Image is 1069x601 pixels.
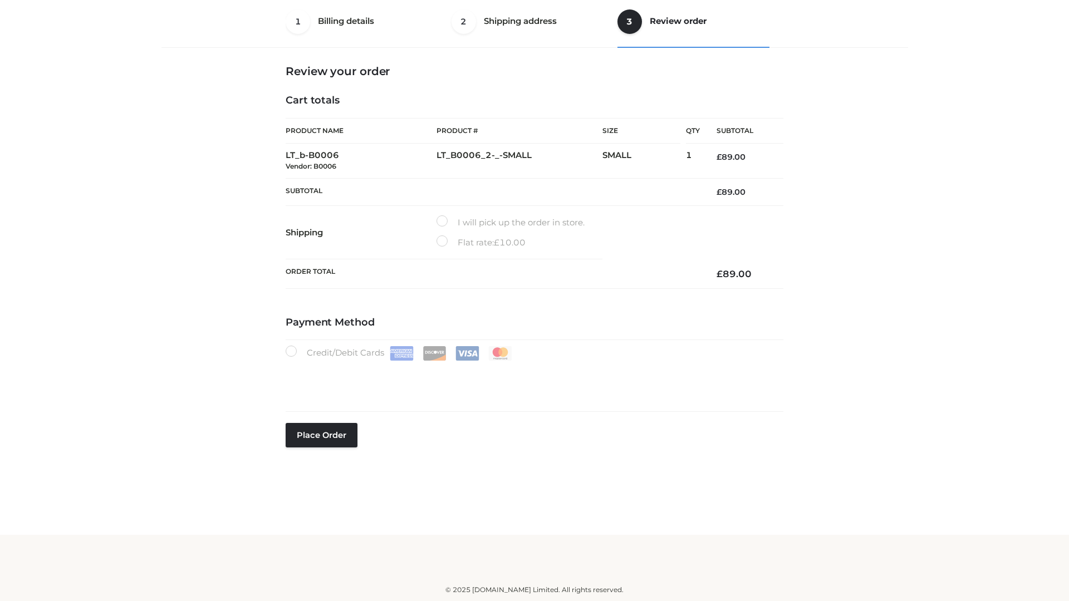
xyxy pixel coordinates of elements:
td: LT_b-B0006 [286,144,437,179]
button: Place order [286,423,357,447]
th: Size [602,119,680,144]
td: LT_B0006_2-_-SMALL [437,144,602,179]
label: I will pick up the order in store. [437,215,585,230]
h3: Review your order [286,65,783,78]
th: Subtotal [286,178,700,205]
bdi: 89.00 [717,187,746,197]
img: Mastercard [488,346,512,361]
small: Vendor: B0006 [286,162,336,170]
label: Credit/Debit Cards [286,346,513,361]
th: Product Name [286,118,437,144]
th: Qty [686,118,700,144]
bdi: 10.00 [494,237,526,248]
img: Visa [455,346,479,361]
div: © 2025 [DOMAIN_NAME] Limited. All rights reserved. [165,584,904,595]
th: Subtotal [700,119,783,144]
bdi: 89.00 [717,152,746,162]
span: £ [494,237,499,248]
h4: Cart totals [286,95,783,107]
span: £ [717,187,722,197]
th: Shipping [286,206,437,259]
img: Amex [390,346,414,361]
img: Discover [423,346,447,361]
span: £ [717,268,723,279]
td: SMALL [602,144,686,179]
bdi: 89.00 [717,268,752,279]
span: £ [717,152,722,162]
label: Flat rate: [437,235,526,250]
th: Product # [437,118,602,144]
td: 1 [686,144,700,179]
h4: Payment Method [286,317,783,329]
th: Order Total [286,259,700,289]
iframe: Secure payment input frame [283,358,781,399]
